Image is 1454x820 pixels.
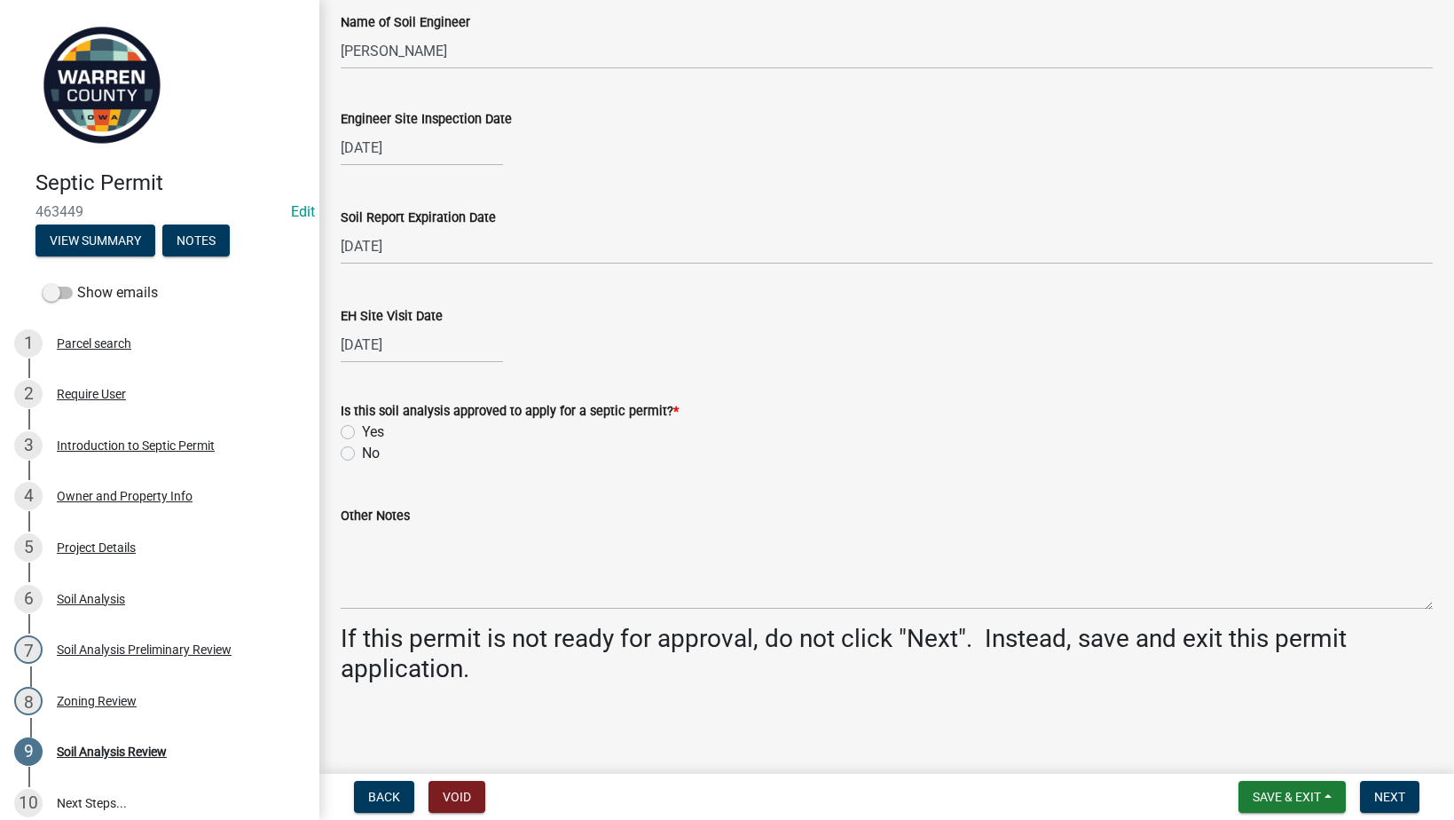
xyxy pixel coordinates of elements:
[428,781,485,813] button: Void
[57,541,136,554] div: Project Details
[362,443,380,464] label: No
[57,388,126,400] div: Require User
[341,327,503,363] input: mm/dd/yyyy
[1360,781,1419,813] button: Next
[341,130,503,166] input: mm/dd/yyyy
[14,687,43,715] div: 8
[35,225,155,256] button: View Summary
[14,585,43,613] div: 6
[341,212,496,225] label: Soil Report Expiration Date
[14,635,43,664] div: 7
[1253,790,1321,804] span: Save & Exit
[57,695,137,707] div: Zoning Review
[14,380,43,408] div: 2
[35,19,169,152] img: Warren County, Iowa
[341,510,410,523] label: Other Notes
[1374,790,1405,804] span: Next
[57,337,131,350] div: Parcel search
[354,781,414,813] button: Back
[57,490,193,502] div: Owner and Property Info
[291,203,315,220] wm-modal-confirm: Edit Application Number
[14,737,43,766] div: 9
[341,17,470,29] label: Name of Soil Engineer
[341,311,443,323] label: EH Site Visit Date
[341,406,679,418] label: Is this soil analysis approved to apply for a septic permit?
[57,439,215,452] div: Introduction to Septic Permit
[14,482,43,510] div: 4
[14,533,43,562] div: 5
[341,624,1433,683] h3: If this permit is not ready for approval, do not click "Next". Instead, save and exit this permit...
[162,234,230,248] wm-modal-confirm: Notes
[57,593,125,605] div: Soil Analysis
[14,329,43,358] div: 1
[341,114,512,126] label: Engineer Site Inspection Date
[14,789,43,817] div: 10
[14,431,43,460] div: 3
[57,643,232,656] div: Soil Analysis Preliminary Review
[43,282,158,304] label: Show emails
[1238,781,1346,813] button: Save & Exit
[57,745,167,758] div: Soil Analysis Review
[368,790,400,804] span: Back
[362,422,384,443] label: Yes
[35,170,305,196] h4: Septic Permit
[35,203,284,220] span: 463449
[162,225,230,256] button: Notes
[35,234,155,248] wm-modal-confirm: Summary
[291,203,315,220] a: Edit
